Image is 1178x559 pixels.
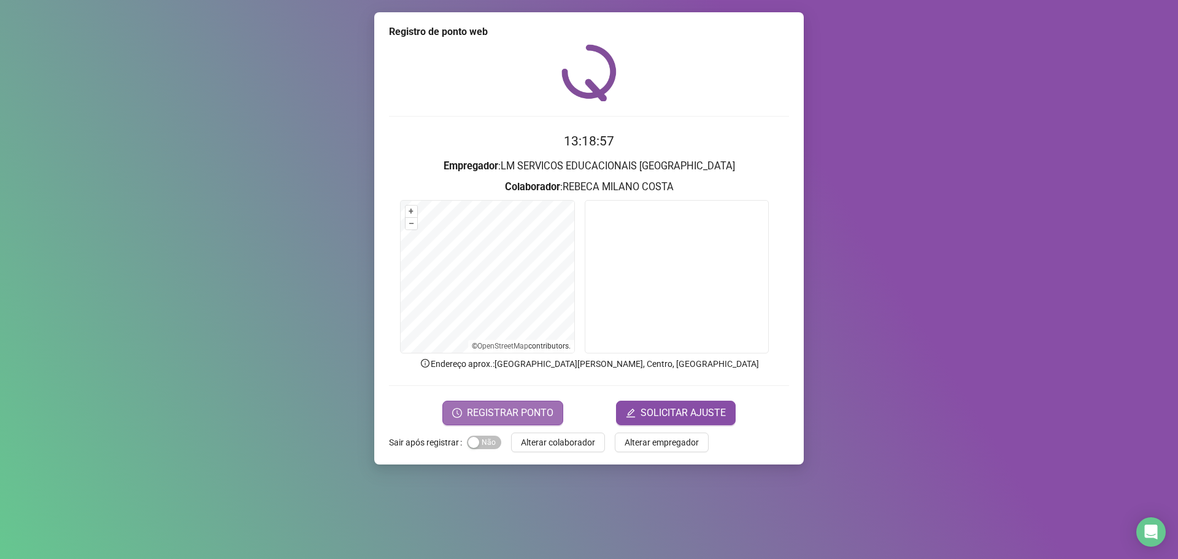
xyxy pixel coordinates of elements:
[389,357,789,371] p: Endereço aprox. : [GEOGRAPHIC_DATA][PERSON_NAME], Centro, [GEOGRAPHIC_DATA]
[389,179,789,195] h3: : REBECA MILANO COSTA
[1136,517,1166,547] div: Open Intercom Messenger
[626,408,636,418] span: edit
[420,358,431,369] span: info-circle
[444,160,498,172] strong: Empregador
[625,436,699,449] span: Alterar empregador
[389,433,467,452] label: Sair após registrar
[389,25,789,39] div: Registro de ponto web
[406,218,417,229] button: –
[561,44,617,101] img: QRPoint
[389,158,789,174] h3: : LM SERVICOS EDUCACIONAIS [GEOGRAPHIC_DATA]
[521,436,595,449] span: Alterar colaborador
[615,433,709,452] button: Alterar empregador
[616,401,736,425] button: editSOLICITAR AJUSTE
[511,433,605,452] button: Alterar colaborador
[452,408,462,418] span: clock-circle
[406,206,417,217] button: +
[442,401,563,425] button: REGISTRAR PONTO
[467,406,553,420] span: REGISTRAR PONTO
[641,406,726,420] span: SOLICITAR AJUSTE
[477,342,528,350] a: OpenStreetMap
[472,342,571,350] li: © contributors.
[564,134,614,148] time: 13:18:57
[505,181,560,193] strong: Colaborador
